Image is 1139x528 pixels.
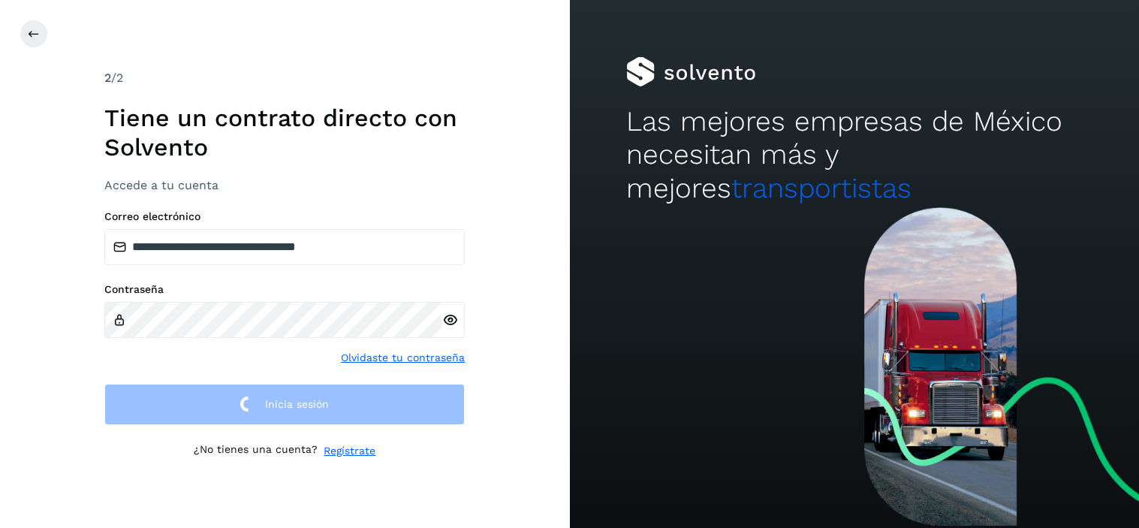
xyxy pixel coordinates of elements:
[104,178,465,192] h3: Accede a tu cuenta
[104,384,465,425] button: Inicia sesión
[341,350,465,366] a: Olvidaste tu contraseña
[104,104,465,161] h1: Tiene un contrato directo con Solvento
[194,443,318,459] p: ¿No tienes una cuenta?
[626,105,1082,205] h2: Las mejores empresas de México necesitan más y mejores
[265,399,329,409] span: Inicia sesión
[324,443,375,459] a: Regístrate
[104,71,111,85] span: 2
[104,210,465,223] label: Correo electrónico
[731,172,912,204] span: transportistas
[104,283,465,296] label: Contraseña
[104,69,465,87] div: /2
